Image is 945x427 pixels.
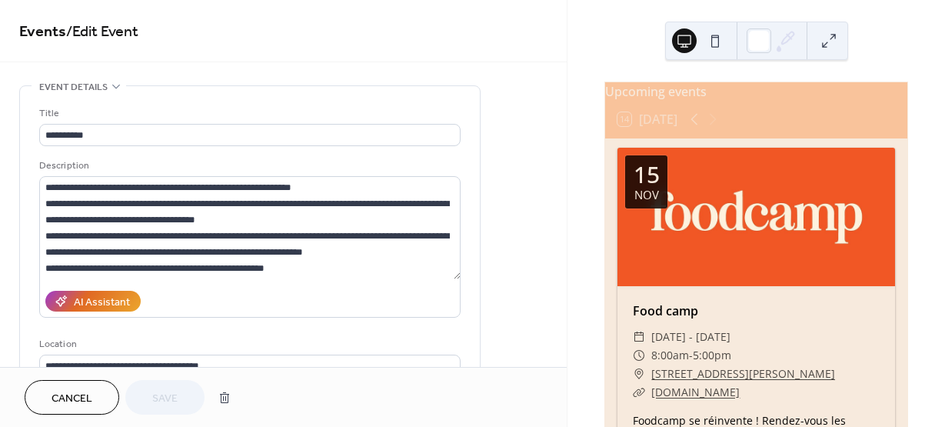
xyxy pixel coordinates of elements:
[633,383,645,402] div: ​
[45,291,141,312] button: AI Assistant
[52,391,92,407] span: Cancel
[633,365,645,383] div: ​
[605,82,907,101] div: Upcoming events
[634,163,660,186] div: 15
[66,17,138,47] span: / Edit Event
[633,328,645,346] div: ​
[25,380,119,415] button: Cancel
[39,158,458,174] div: Description
[39,79,108,95] span: Event details
[633,302,698,319] a: Food camp
[634,189,659,201] div: Nov
[689,346,693,365] span: -
[651,385,740,399] a: [DOMAIN_NAME]
[651,365,835,383] a: [STREET_ADDRESS][PERSON_NAME]
[633,346,645,365] div: ​
[39,336,458,352] div: Location
[693,346,731,365] span: 5:00pm
[74,295,130,311] div: AI Assistant
[19,17,66,47] a: Events
[651,328,730,346] span: [DATE] - [DATE]
[39,105,458,122] div: Title
[651,346,689,365] span: 8:00am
